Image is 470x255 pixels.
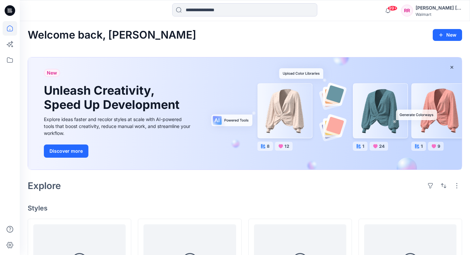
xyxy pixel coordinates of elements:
[44,144,192,158] a: Discover more
[416,12,462,17] div: Walmart
[28,204,462,212] h4: Styles
[388,6,397,11] span: 99+
[433,29,462,41] button: New
[28,29,196,41] h2: Welcome back, [PERSON_NAME]
[47,69,57,77] span: New
[44,144,88,158] button: Discover more
[44,83,182,112] h1: Unleash Creativity, Speed Up Development
[44,116,192,137] div: Explore ideas faster and recolor styles at scale with AI-powered tools that boost creativity, red...
[28,180,61,191] h2: Explore
[416,4,462,12] div: [PERSON_NAME] [PERSON_NAME]
[401,5,413,16] div: RR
